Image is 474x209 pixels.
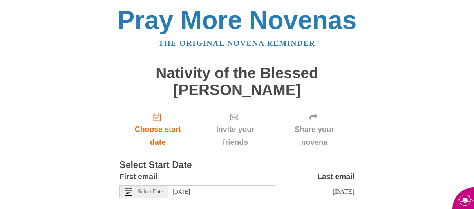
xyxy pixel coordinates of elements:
[333,187,355,195] span: [DATE]
[127,123,188,149] span: Choose start date
[317,170,355,183] label: Last email
[196,106,274,153] div: Click "Next" to confirm your start date first.
[119,160,355,170] h3: Select Start Date
[138,189,163,195] span: Select Date
[119,170,157,183] label: First email
[119,106,196,153] a: Choose start date
[119,65,355,98] h1: Nativity of the Blessed [PERSON_NAME]
[118,5,357,34] a: Pray More Novenas
[159,39,316,47] a: The original novena reminder
[282,123,347,149] span: Share your novena
[274,106,355,153] div: Click "Next" to confirm your start date first.
[204,123,266,149] span: Invite your friends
